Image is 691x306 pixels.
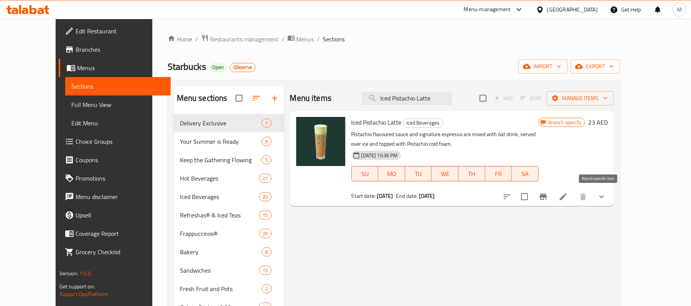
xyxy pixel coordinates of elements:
a: Branches [59,40,171,59]
div: Hot Beverages21 [174,169,284,188]
div: Open [209,63,227,72]
span: Grocery Checklist [76,247,165,257]
div: Iced Beverages [403,118,443,128]
span: import [524,62,561,71]
span: Restaurants management [210,35,279,44]
span: Full Menu View [71,100,165,109]
div: items [259,211,271,220]
div: items [259,229,271,238]
span: WE [435,168,455,179]
div: items [262,118,271,128]
button: MO [378,166,405,181]
div: items [259,192,271,201]
span: M [677,5,682,14]
span: 2 [262,285,271,293]
div: Your Summer is Ready9 [174,132,284,151]
div: Keep the Gathering Flowing5 [174,151,284,169]
div: Delivery Exclusive1 [174,114,284,132]
span: Menu disclaimer [76,192,165,201]
a: Menus [59,59,171,77]
div: items [262,155,271,165]
span: 20 [259,230,271,237]
span: Starbucks [168,58,206,75]
span: Select section [475,90,491,106]
p: Pistachio flavoured sauce and signature espresso are mixed with oat drink, served over ice and to... [351,130,539,149]
span: Select all sections [231,90,247,106]
svg: Show Choices [597,192,606,201]
a: Menu disclaimer [59,188,171,206]
span: Upsell [76,211,165,220]
span: Edit Menu [71,118,165,128]
span: Get support on: [59,281,95,291]
span: Iced Pistachio Latte [351,117,402,128]
span: Branches [76,45,165,54]
span: Iced Beverages [180,192,259,201]
a: Restaurants management [201,34,279,44]
div: items [262,137,271,146]
div: items [262,284,271,293]
button: delete [574,188,592,206]
a: Edit menu item [559,192,568,201]
span: Sections [323,35,345,44]
span: SU [355,168,376,179]
span: Sandwiches [180,266,259,275]
div: Iced Beverages20 [174,188,284,206]
span: TH [462,168,482,179]
button: import [518,59,567,74]
a: Support.OpsPlatform [59,289,108,299]
span: Menus [77,63,165,72]
button: TU [405,166,432,181]
span: Keep the Gathering Flowing [180,155,262,165]
button: sort-choices [498,188,516,206]
span: Your Summer is Ready [180,137,262,146]
button: SU [351,166,379,181]
div: Frappuccinos®20 [174,224,284,243]
h2: Menu sections [177,92,228,104]
span: export [577,62,614,71]
span: Version: [59,268,78,278]
span: 21 [259,175,271,182]
div: Hot Beverages [180,174,259,183]
span: Qikserve [230,64,255,71]
span: 15 [259,212,271,219]
div: Fresh Fruit and Pots [180,284,262,293]
button: show more [592,188,611,206]
a: Upsell [59,206,171,224]
span: Branch specific [545,119,585,126]
span: End date: [396,191,417,201]
span: FR [488,168,509,179]
a: Menus [287,34,314,44]
span: Sort sections [247,89,266,107]
li: / [282,35,284,44]
span: 8 [262,248,271,256]
span: 1.0.0 [79,268,91,278]
span: Refreshas® & Iced Teas [180,211,259,220]
span: 12 [259,267,271,274]
span: Bakery [180,247,262,257]
b: [DATE] [377,191,393,201]
span: Promotions [76,174,165,183]
span: Frappuccinos® [180,229,259,238]
button: Manage items [547,91,614,105]
span: Select section first [516,92,547,104]
span: MO [381,168,402,179]
div: Fresh Fruit and Pots2 [174,280,284,298]
a: Grocery Checklist [59,243,171,261]
span: Sections [71,82,165,91]
input: search [362,92,452,105]
a: Coupons [59,151,171,169]
span: Menus [297,35,314,44]
span: 5 [262,156,271,164]
span: 20 [259,193,271,201]
a: Edit Restaurant [59,22,171,40]
a: Home [168,35,192,44]
a: Full Menu View [65,95,171,114]
img: Iced Pistachio Latte [296,117,345,166]
span: 1 [262,120,271,127]
h2: Menu items [290,92,332,104]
